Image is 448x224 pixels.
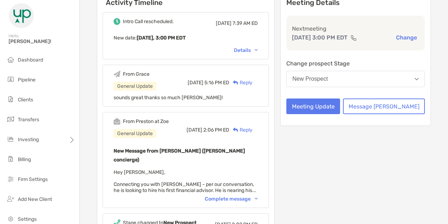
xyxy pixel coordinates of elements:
[18,176,48,182] span: Firm Settings
[394,34,419,41] button: Change
[114,33,258,42] p: New date :
[229,79,252,86] div: Reply
[255,49,258,51] img: Chevron icon
[123,118,169,124] div: From Preston at Zoe
[123,18,174,25] div: Intro Call rescheduled.
[18,196,52,202] span: Add New Client
[216,20,231,26] span: [DATE]
[6,75,15,84] img: pipeline icon
[9,38,75,44] span: [PERSON_NAME]!
[6,214,15,223] img: settings icon
[123,71,150,77] div: From Grace
[292,24,419,33] p: Next meeting
[233,20,258,26] span: 7:39 AM ED
[18,216,37,222] span: Settings
[233,80,238,85] img: Reply icon
[18,117,39,123] span: Transfers
[9,3,34,28] img: Zoe Logo
[114,82,156,91] div: General Update
[114,169,256,193] span: Hey [PERSON_NAME], Connecting you with [PERSON_NAME] - per our conversation, he is looking to hir...
[18,97,33,103] span: Clients
[6,55,15,64] img: dashboard icon
[114,95,223,101] span: sounds great thanks so much [PERSON_NAME]!
[18,137,39,143] span: Investing
[6,155,15,163] img: billing icon
[204,80,229,86] span: 5:16 PM ED
[114,148,245,163] b: New Message from [PERSON_NAME] ([PERSON_NAME] concierge)
[6,115,15,123] img: transfers icon
[203,127,229,133] span: 2:06 PM ED
[18,156,31,162] span: Billing
[205,196,258,202] div: Complete message
[233,128,238,132] img: Reply icon
[114,71,120,78] img: Event icon
[188,80,203,86] span: [DATE]
[292,33,348,42] p: [DATE] 3:00 PM EDT
[114,118,120,125] img: Event icon
[18,57,43,63] span: Dashboard
[415,78,419,80] img: Open dropdown arrow
[234,47,258,53] div: Details
[292,76,328,82] div: New Prospect
[6,135,15,143] img: investing icon
[286,59,425,68] p: Change prospect Stage
[137,35,186,41] b: [DATE], 3:00 PM EDT
[255,198,258,200] img: Chevron icon
[114,18,120,25] img: Event icon
[286,98,340,114] button: Meeting Update
[187,127,202,133] span: [DATE]
[114,129,156,138] div: General Update
[229,126,252,134] div: Reply
[286,71,425,87] button: New Prospect
[18,77,36,83] span: Pipeline
[343,98,425,114] button: Message [PERSON_NAME]
[350,35,357,41] img: communication type
[6,194,15,203] img: add_new_client icon
[6,95,15,103] img: clients icon
[6,175,15,183] img: firm-settings icon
